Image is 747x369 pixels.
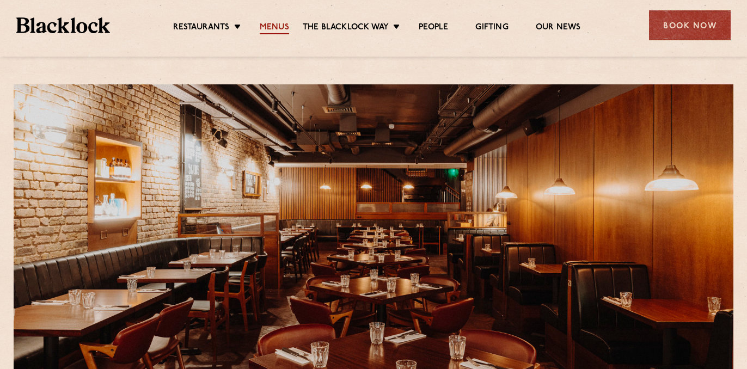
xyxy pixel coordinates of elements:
a: Gifting [475,22,508,34]
a: Restaurants [173,22,230,34]
a: The Blacklock Way [303,22,389,34]
a: People [419,22,448,34]
a: Menus [260,22,289,34]
img: BL_Textured_Logo-footer-cropped.svg [16,17,110,33]
div: Book Now [649,10,731,40]
a: Our News [536,22,581,34]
